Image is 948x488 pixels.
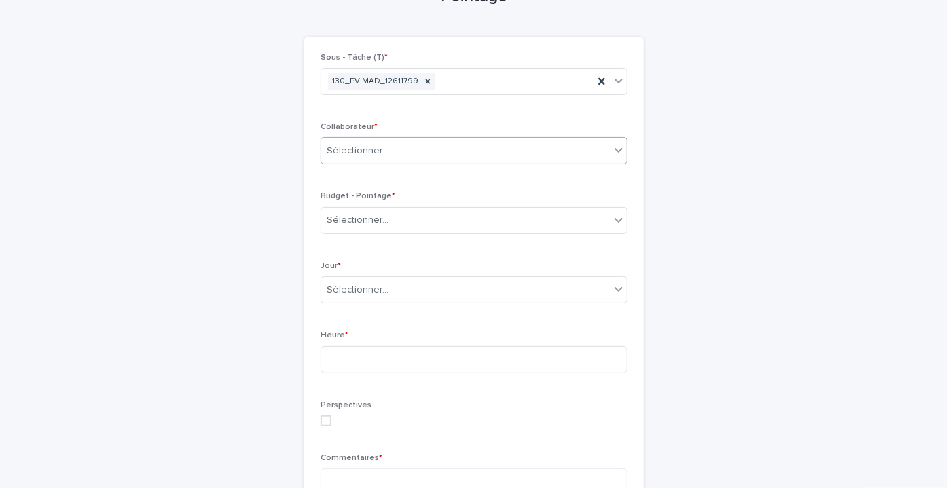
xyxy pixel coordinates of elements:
[321,262,338,270] font: Jour
[321,331,345,339] font: Heure
[327,215,388,225] font: Sélectionner...
[332,77,418,85] font: 130_PV MAD_12611799
[321,54,384,62] font: Sous - Tâche (T)
[321,192,392,200] font: Budget - Pointage
[327,285,388,295] font: Sélectionner...
[321,123,374,131] font: Collaborateur
[321,401,371,409] font: Perspectives
[327,146,388,155] font: Sélectionner...
[321,454,379,462] font: Commentaires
